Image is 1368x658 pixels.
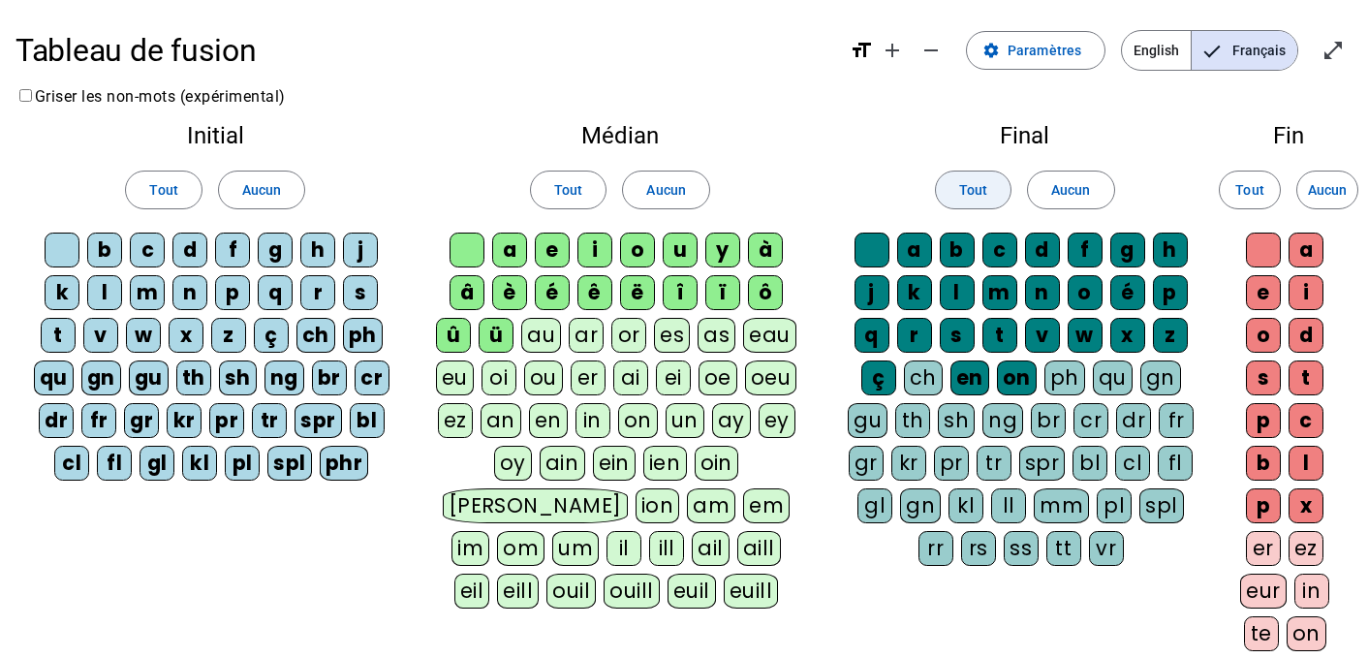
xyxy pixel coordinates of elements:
[1073,403,1108,438] div: cr
[258,275,293,310] div: q
[129,360,169,395] div: gu
[296,318,335,353] div: ch
[1235,178,1263,202] span: Tout
[83,318,118,353] div: v
[919,39,943,62] mat-icon: remove
[1246,318,1281,353] div: o
[1246,531,1281,566] div: er
[320,446,369,481] div: phr
[130,275,165,310] div: m
[1240,124,1337,147] h2: Fin
[743,488,790,523] div: em
[1089,531,1124,566] div: vr
[668,574,716,609] div: euil
[881,39,904,62] mat-icon: add
[1246,403,1281,438] div: p
[443,488,628,523] div: [PERSON_NAME]
[966,31,1105,70] button: Paramètres
[840,124,1209,147] h2: Final
[1121,30,1298,71] mat-button-toggle-group: Language selection
[1025,233,1060,267] div: d
[611,318,646,353] div: or
[450,275,484,310] div: â
[219,360,257,395] div: sh
[897,233,932,267] div: a
[16,19,834,81] h1: Tableau de fusion
[982,275,1017,310] div: m
[300,233,335,267] div: h
[656,360,691,395] div: ei
[940,275,975,310] div: l
[935,171,1011,209] button: Tout
[172,233,207,267] div: d
[215,275,250,310] div: p
[1093,360,1133,395] div: qu
[620,233,655,267] div: o
[1031,403,1066,438] div: br
[745,360,797,395] div: oeu
[695,446,739,481] div: oin
[997,360,1037,395] div: on
[45,275,79,310] div: k
[654,318,690,353] div: es
[982,318,1017,353] div: t
[991,488,1026,523] div: ll
[1046,531,1081,566] div: tt
[87,275,122,310] div: l
[1219,171,1281,209] button: Tout
[1110,275,1145,310] div: é
[724,574,778,609] div: euill
[577,275,612,310] div: ê
[524,360,563,395] div: ou
[81,403,116,438] div: fr
[1294,574,1329,609] div: in
[225,446,260,481] div: pl
[1289,446,1323,481] div: l
[636,488,680,523] div: ion
[97,446,132,481] div: fl
[554,178,582,202] span: Tout
[687,488,735,523] div: am
[1073,446,1107,481] div: bl
[1246,446,1281,481] div: b
[436,318,471,353] div: û
[300,275,335,310] div: r
[850,39,873,62] mat-icon: format_size
[698,318,735,353] div: as
[494,446,532,481] div: oy
[1287,616,1326,651] div: on
[1289,488,1323,523] div: x
[1027,171,1114,209] button: Aucun
[312,360,347,395] div: br
[267,446,312,481] div: spl
[897,318,932,353] div: r
[918,531,953,566] div: rr
[1004,531,1039,566] div: ss
[218,171,305,209] button: Aucun
[1240,574,1287,609] div: eur
[593,446,637,481] div: ein
[242,178,281,202] span: Aucun
[666,403,704,438] div: un
[1068,233,1103,267] div: f
[1153,275,1188,310] div: p
[521,318,561,353] div: au
[254,318,289,353] div: ç
[492,233,527,267] div: a
[530,171,606,209] button: Tout
[1289,275,1323,310] div: i
[211,318,246,353] div: z
[1289,360,1323,395] div: t
[663,275,698,310] div: î
[940,233,975,267] div: b
[575,403,610,438] div: in
[982,403,1023,438] div: ng
[1159,403,1194,438] div: fr
[743,318,796,353] div: eau
[646,178,685,202] span: Aucun
[643,446,687,481] div: ien
[1192,31,1297,70] span: Français
[699,360,737,395] div: oe
[1068,318,1103,353] div: w
[1097,488,1132,523] div: pl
